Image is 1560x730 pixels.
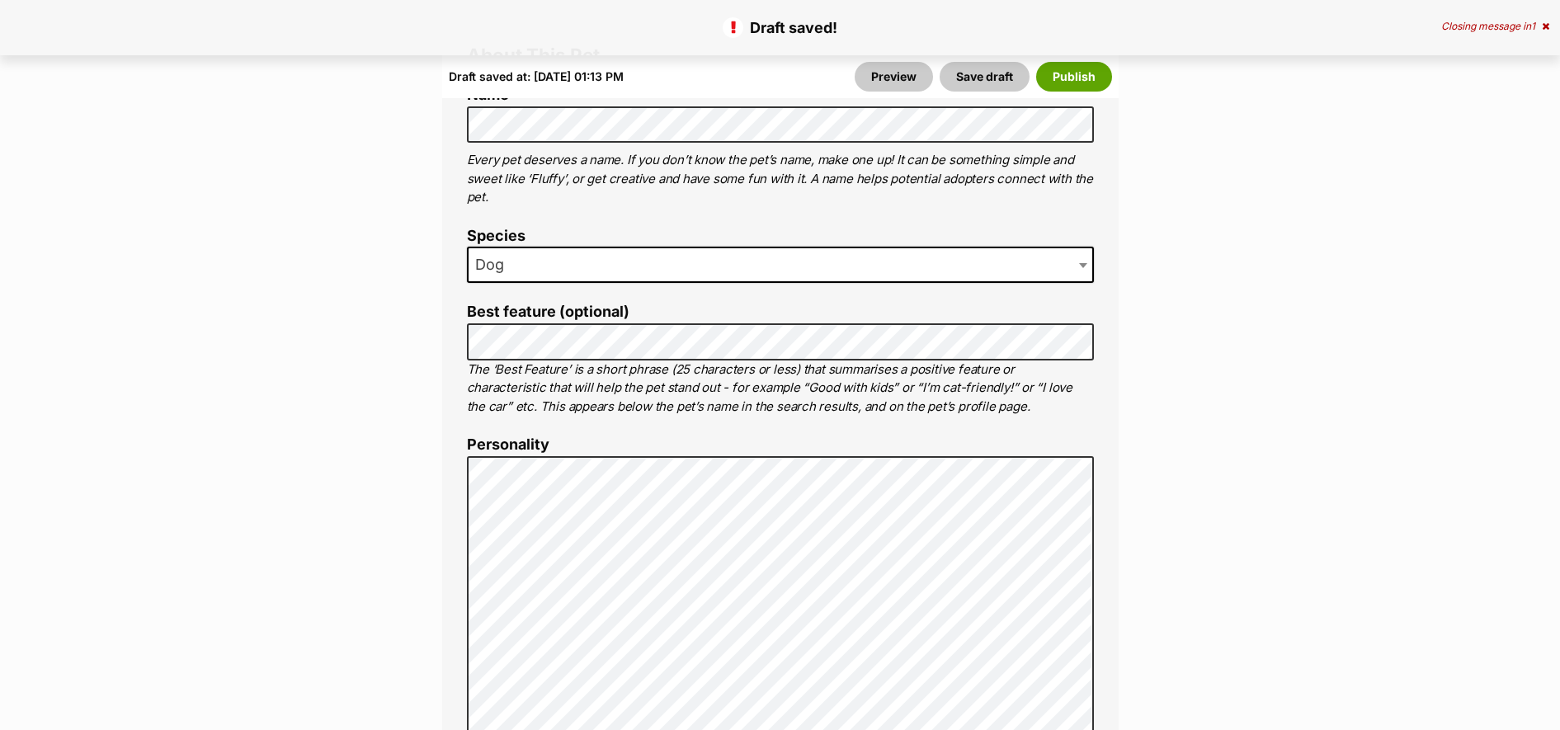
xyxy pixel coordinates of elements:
[467,247,1094,283] span: Dog
[467,304,1094,321] label: Best feature (optional)
[449,62,624,92] div: Draft saved at: [DATE] 01:13 PM
[16,16,1544,39] p: Draft saved!
[1441,21,1549,32] div: Closing message in
[855,62,933,92] a: Preview
[467,360,1094,417] p: The ‘Best Feature’ is a short phrase (25 characters or less) that summarises a positive feature o...
[469,253,521,276] span: Dog
[467,436,1094,454] label: Personality
[940,62,1030,92] button: Save draft
[467,151,1094,207] p: Every pet deserves a name. If you don’t know the pet’s name, make one up! It can be something sim...
[1531,20,1535,32] span: 1
[1036,62,1112,92] button: Publish
[467,228,1094,245] label: Species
